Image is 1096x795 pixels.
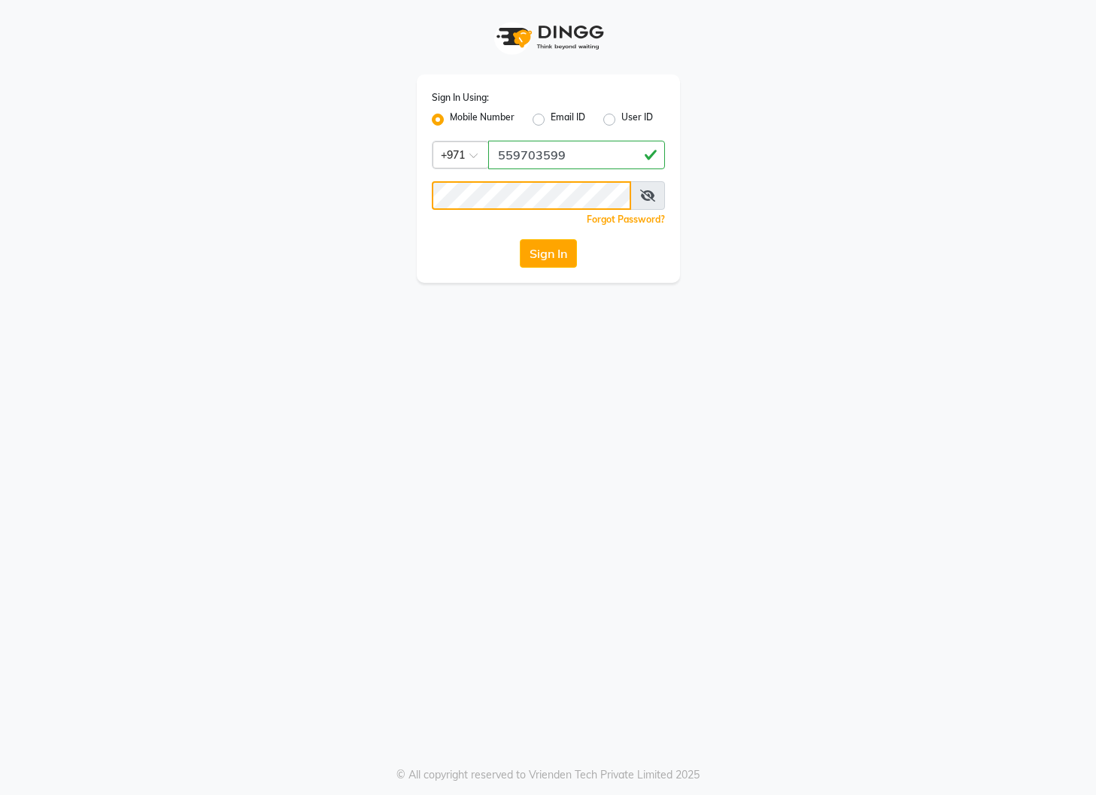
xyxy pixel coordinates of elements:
[432,181,631,210] input: Username
[488,141,665,169] input: Username
[488,15,609,59] img: logo1.svg
[587,214,665,225] a: Forgot Password?
[520,239,577,268] button: Sign In
[551,111,585,129] label: Email ID
[621,111,653,129] label: User ID
[432,91,489,105] label: Sign In Using:
[450,111,515,129] label: Mobile Number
